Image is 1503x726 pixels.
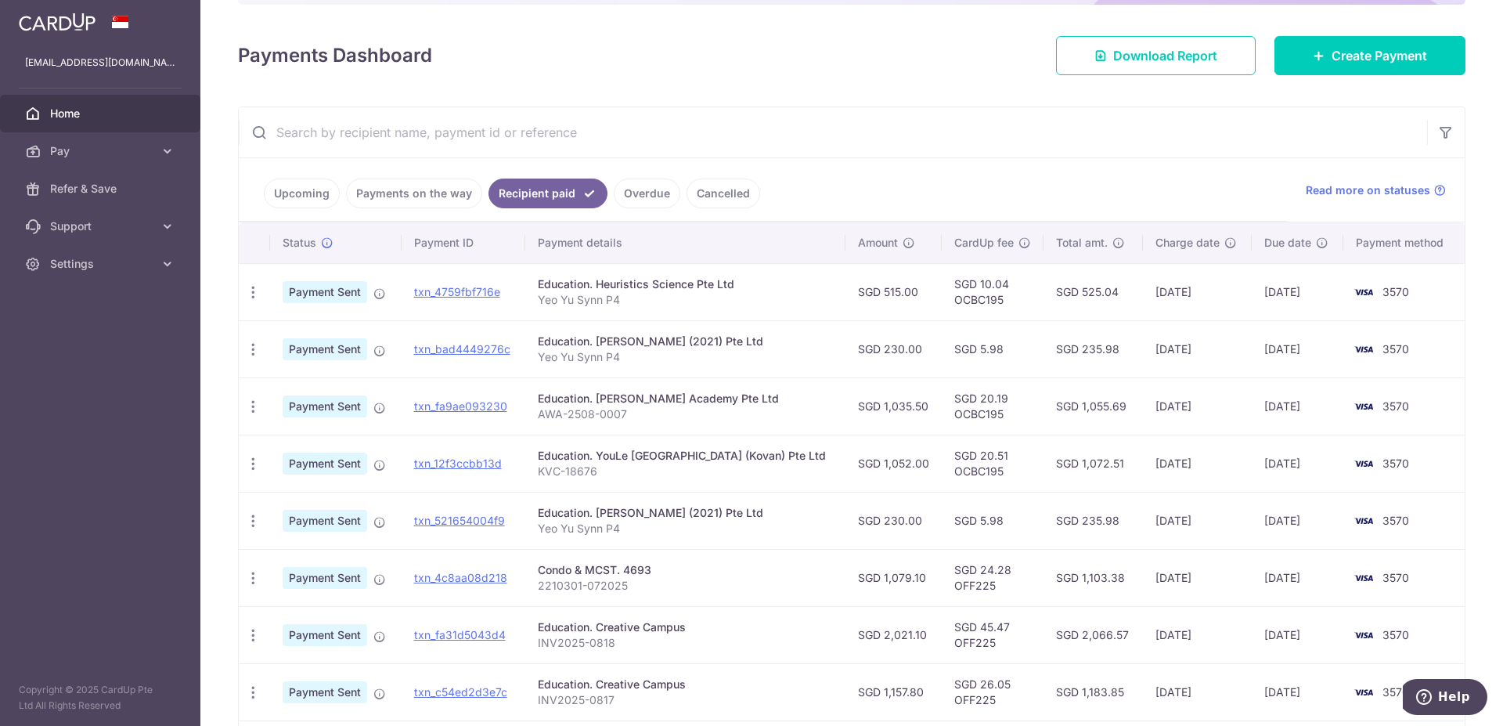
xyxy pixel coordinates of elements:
p: Yeo Yu Synn P4 [538,521,833,536]
td: SGD 20.19 OCBC195 [942,377,1043,435]
img: Bank Card [1348,283,1379,302]
input: Search by recipient name, payment id or reference [239,107,1427,157]
td: SGD 1,079.10 [845,549,942,606]
span: 3570 [1382,285,1409,298]
td: [DATE] [1252,435,1343,492]
span: Payment Sent [283,624,367,646]
td: [DATE] [1143,377,1252,435]
td: SGD 5.98 [942,492,1043,549]
span: 3570 [1382,457,1409,470]
a: Payments on the way [346,179,482,208]
td: [DATE] [1252,606,1343,663]
span: Amount [858,235,898,251]
div: Education. YouLe [GEOGRAPHIC_DATA] (Kovan) Pte Ltd [538,448,833,464]
a: Create Payment [1274,36,1465,75]
p: INV2025-0818 [538,635,833,651]
span: 3570 [1382,685,1409,699]
span: Settings [50,256,153,272]
td: SGD 1,072.51 [1043,435,1144,492]
td: SGD 1,103.38 [1043,549,1144,606]
span: Payment Sent [283,567,367,589]
td: SGD 1,052.00 [845,435,942,492]
iframe: Opens a widget where you can find more information [1403,679,1487,718]
span: Payment Sent [283,453,367,475]
td: SGD 1,055.69 [1043,377,1144,435]
img: Bank Card [1348,569,1379,587]
td: SGD 1,183.85 [1043,663,1144,721]
th: Payment method [1343,222,1465,263]
p: AWA-2508-0007 [538,406,833,422]
th: Payment details [525,222,845,263]
td: [DATE] [1252,492,1343,549]
td: SGD 235.98 [1043,492,1144,549]
td: SGD 525.04 [1043,263,1144,320]
span: 3570 [1382,514,1409,527]
td: [DATE] [1143,606,1252,663]
a: Recipient paid [488,179,607,208]
td: SGD 26.05 OFF225 [942,663,1043,721]
a: txn_4c8aa08d218 [414,571,507,584]
div: Education. [PERSON_NAME] (2021) Pte Ltd [538,334,833,349]
td: SGD 515.00 [845,263,942,320]
td: [DATE] [1143,492,1252,549]
img: Bank Card [1348,511,1379,530]
span: Create Payment [1332,46,1427,65]
td: [DATE] [1252,263,1343,320]
img: Bank Card [1348,340,1379,359]
span: Download Report [1113,46,1217,65]
a: Read more on statuses [1306,182,1446,198]
td: SGD 20.51 OCBC195 [942,435,1043,492]
img: Bank Card [1348,454,1379,473]
td: [DATE] [1252,663,1343,721]
td: [DATE] [1143,435,1252,492]
a: txn_521654004f9 [414,514,505,527]
td: SGD 235.98 [1043,320,1144,377]
p: INV2025-0817 [538,692,833,708]
span: Payment Sent [283,510,367,532]
span: Home [50,106,153,121]
img: Bank Card [1348,683,1379,702]
img: Bank Card [1348,397,1379,416]
div: Education. Creative Campus [538,677,833,692]
div: Education. Creative Campus [538,619,833,635]
span: Status [283,235,316,251]
th: Payment ID [402,222,525,263]
td: SGD 45.47 OFF225 [942,606,1043,663]
div: Condo & MCST. 4693 [538,562,833,578]
h4: Payments Dashboard [238,42,432,70]
td: SGD 2,021.10 [845,606,942,663]
a: txn_fa31d5043d4 [414,628,506,641]
span: Payment Sent [283,681,367,703]
p: KVC-18676 [538,464,833,479]
span: Payment Sent [283,338,367,360]
a: txn_c54ed2d3e7c [414,685,507,699]
td: SGD 10.04 OCBC195 [942,263,1043,320]
span: Pay [50,143,153,159]
td: SGD 1,157.80 [845,663,942,721]
div: Education. [PERSON_NAME] Academy Pte Ltd [538,391,833,406]
span: Read more on statuses [1306,182,1430,198]
img: Bank Card [1348,626,1379,645]
span: Due date [1264,235,1311,251]
a: txn_12f3ccbb13d [414,457,502,470]
td: SGD 5.98 [942,320,1043,377]
p: 2210301-072025 [538,578,833,594]
span: Total amt. [1056,235,1108,251]
td: [DATE] [1143,320,1252,377]
td: SGD 230.00 [845,492,942,549]
td: SGD 24.28 OFF225 [942,549,1043,606]
span: 3570 [1382,628,1409,641]
td: SGD 230.00 [845,320,942,377]
td: [DATE] [1143,549,1252,606]
td: [DATE] [1252,549,1343,606]
span: 3570 [1382,342,1409,356]
td: [DATE] [1252,320,1343,377]
p: [EMAIL_ADDRESS][DOMAIN_NAME] [25,55,175,70]
td: [DATE] [1143,263,1252,320]
span: CardUp fee [954,235,1014,251]
td: [DATE] [1143,663,1252,721]
div: Education. [PERSON_NAME] (2021) Pte Ltd [538,505,833,521]
p: Yeo Yu Synn P4 [538,349,833,365]
a: txn_fa9ae093230 [414,399,507,413]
